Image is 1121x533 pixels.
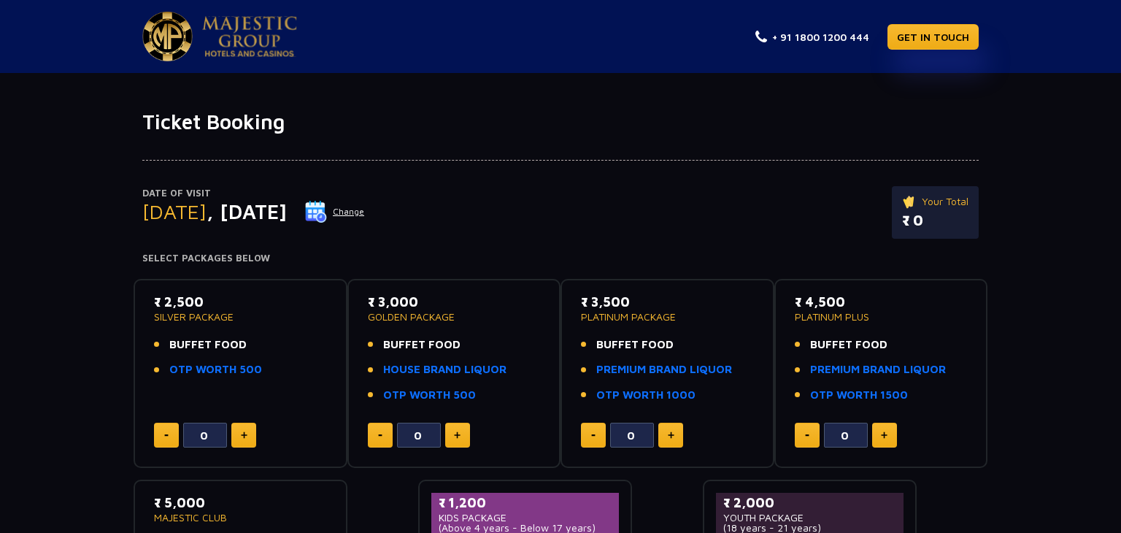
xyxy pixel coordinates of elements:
[596,387,696,404] a: OTP WORTH 1000
[368,292,541,312] p: ₹ 3,000
[169,361,262,378] a: OTP WORTH 500
[596,361,732,378] a: PREMIUM BRAND LIQUOR
[241,432,247,439] img: plus
[383,337,461,353] span: BUFFET FOOD
[723,523,896,533] p: (18 years - 21 years)
[805,434,809,437] img: minus
[581,292,754,312] p: ₹ 3,500
[810,337,887,353] span: BUFFET FOOD
[902,210,968,231] p: ₹ 0
[164,434,169,437] img: minus
[378,434,382,437] img: minus
[142,199,207,223] span: [DATE]
[154,312,327,322] p: SILVER PACKAGE
[668,432,674,439] img: plus
[723,493,896,513] p: ₹ 2,000
[902,193,968,210] p: Your Total
[154,292,327,312] p: ₹ 2,500
[383,387,476,404] a: OTP WORTH 500
[902,193,917,210] img: ticket
[154,513,327,523] p: MAJESTIC CLUB
[439,523,612,533] p: (Above 4 years - Below 17 years)
[795,292,968,312] p: ₹ 4,500
[723,513,896,523] p: YOUTH PACKAGE
[795,312,968,322] p: PLATINUM PLUS
[439,513,612,523] p: KIDS PACKAGE
[581,312,754,322] p: PLATINUM PACKAGE
[142,253,979,264] h4: Select Packages Below
[596,337,674,353] span: BUFFET FOOD
[142,186,365,201] p: Date of Visit
[202,16,297,57] img: Majestic Pride
[810,387,908,404] a: OTP WORTH 1500
[810,361,946,378] a: PREMIUM BRAND LIQUOR
[368,312,541,322] p: GOLDEN PACKAGE
[207,199,287,223] span: , [DATE]
[383,361,506,378] a: HOUSE BRAND LIQUOR
[591,434,596,437] img: minus
[169,337,247,353] span: BUFFET FOOD
[881,432,887,439] img: plus
[439,493,612,513] p: ₹ 1,200
[454,432,461,439] img: plus
[304,200,365,223] button: Change
[142,12,193,61] img: Majestic Pride
[154,493,327,513] p: ₹ 5,000
[755,29,869,45] a: + 91 1800 1200 444
[887,24,979,50] a: GET IN TOUCH
[142,110,979,134] h1: Ticket Booking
